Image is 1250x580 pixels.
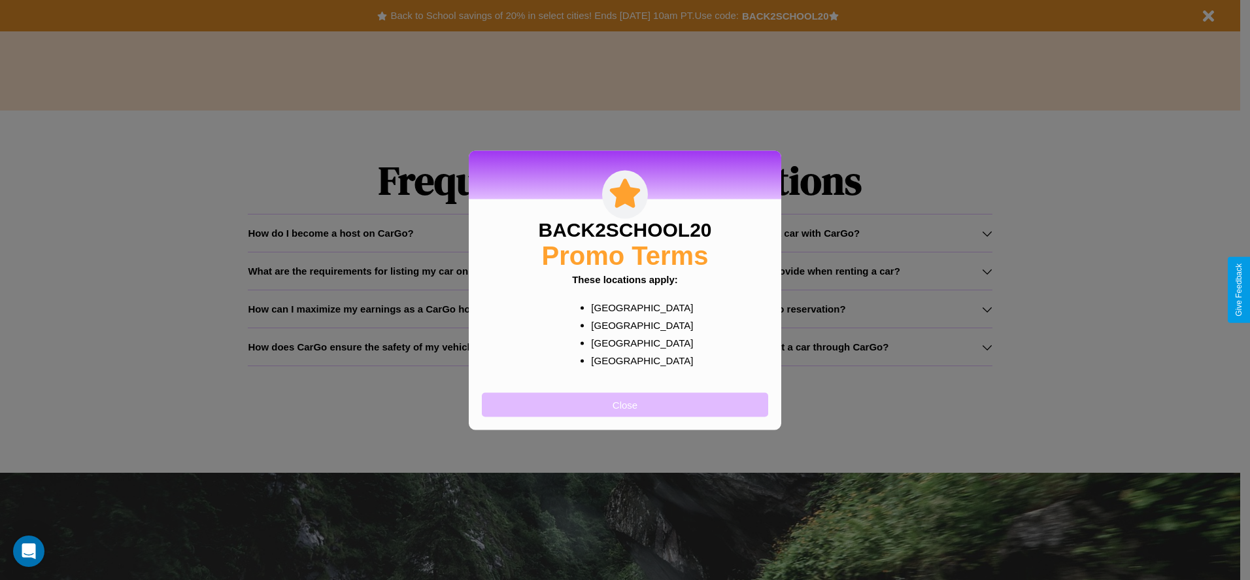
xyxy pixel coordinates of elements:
p: [GEOGRAPHIC_DATA] [591,333,684,351]
div: Open Intercom Messenger [13,536,44,567]
p: [GEOGRAPHIC_DATA] [591,351,684,369]
p: [GEOGRAPHIC_DATA] [591,298,684,316]
p: [GEOGRAPHIC_DATA] [591,316,684,333]
button: Close [482,392,768,417]
h2: Promo Terms [542,241,709,270]
div: Give Feedback [1234,264,1243,316]
b: These locations apply: [572,273,678,284]
h3: BACK2SCHOOL20 [538,218,711,241]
